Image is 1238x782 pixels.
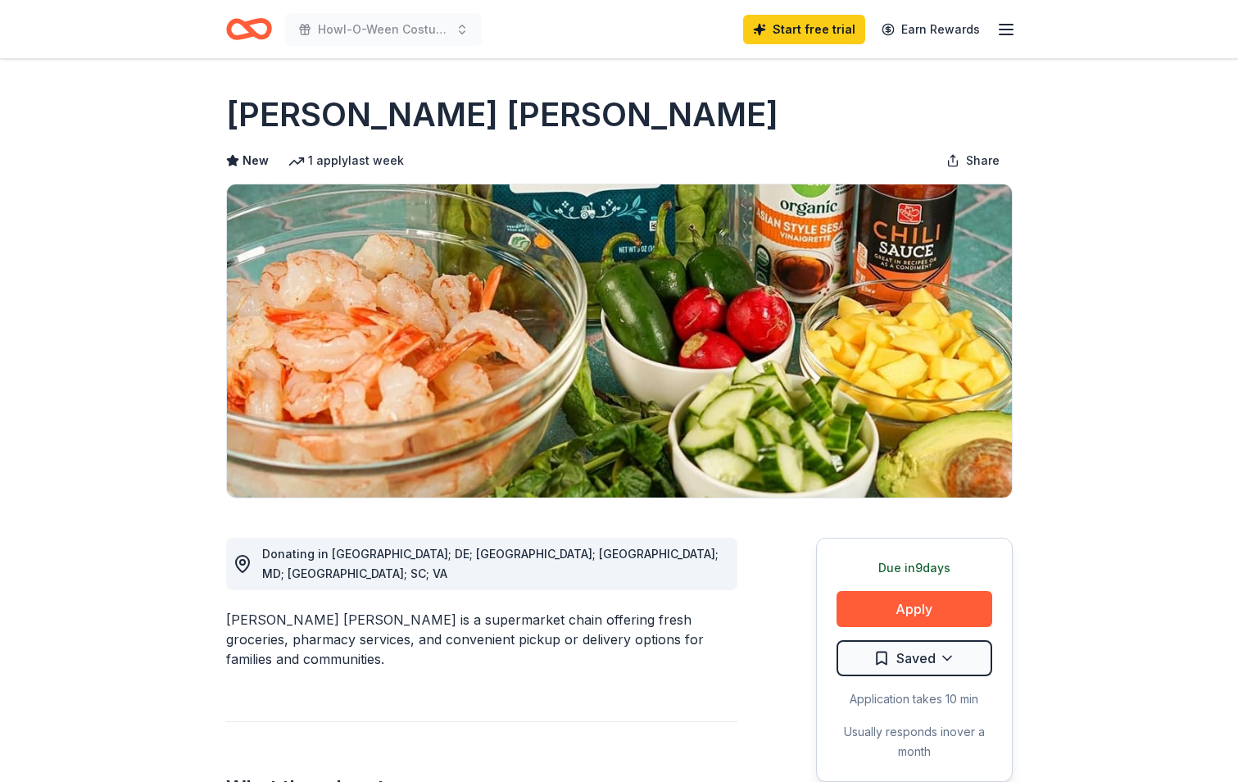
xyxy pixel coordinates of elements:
[837,558,992,578] div: Due in 9 days
[837,689,992,709] div: Application takes 10 min
[966,151,1000,170] span: Share
[226,610,737,669] div: [PERSON_NAME] [PERSON_NAME] is a supermarket chain offering fresh groceries, pharmacy services, a...
[896,648,936,669] span: Saved
[226,10,272,48] a: Home
[837,591,992,627] button: Apply
[285,13,482,46] button: Howl-O-Ween Costumes and Cocktails
[226,92,778,138] h1: [PERSON_NAME] [PERSON_NAME]
[837,640,992,676] button: Saved
[243,151,269,170] span: New
[837,722,992,762] div: Usually responds in over a month
[318,20,449,39] span: Howl-O-Ween Costumes and Cocktails
[227,184,1012,498] img: Image for Harris Teeter
[872,15,990,44] a: Earn Rewards
[288,151,404,170] div: 1 apply last week
[262,547,719,580] span: Donating in [GEOGRAPHIC_DATA]; DE; [GEOGRAPHIC_DATA]; [GEOGRAPHIC_DATA]; MD; [GEOGRAPHIC_DATA]; S...
[743,15,865,44] a: Start free trial
[933,144,1013,177] button: Share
